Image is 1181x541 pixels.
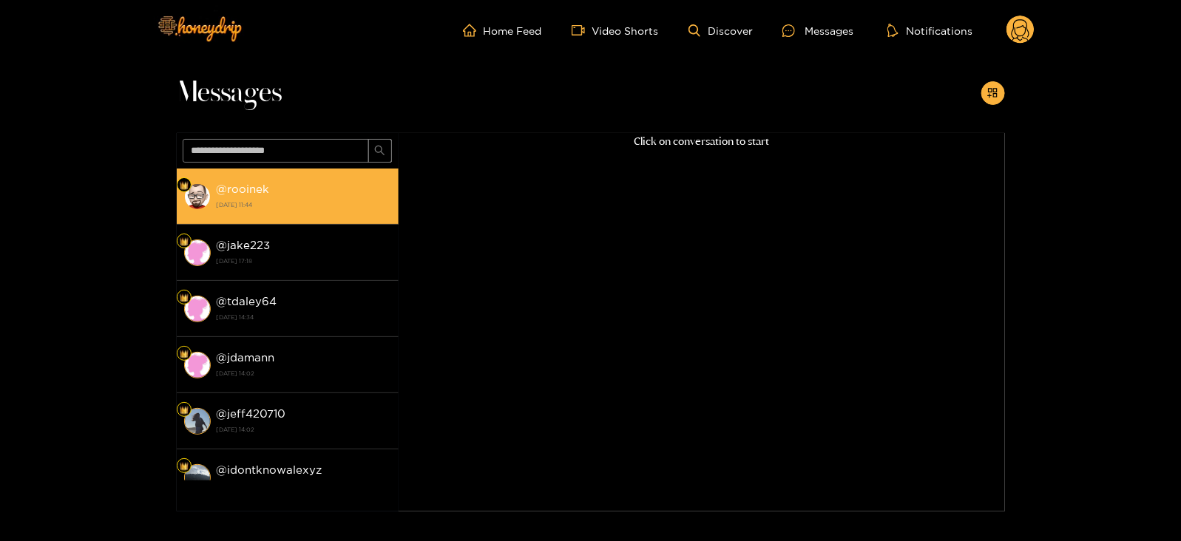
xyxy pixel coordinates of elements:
[184,183,211,210] img: conversation
[987,87,998,100] span: appstore-add
[217,407,286,420] strong: @ jeff420710
[217,183,270,195] strong: @ rooinek
[184,239,211,266] img: conversation
[217,198,391,211] strong: [DATE] 11:44
[180,181,189,190] img: Fan Level
[572,24,659,37] a: Video Shorts
[184,408,211,435] img: conversation
[217,295,277,307] strong: @ tdaley64
[217,254,391,268] strong: [DATE] 17:18
[399,133,1005,150] p: Click on conversation to start
[180,406,189,415] img: Fan Level
[572,24,592,37] span: video-camera
[217,423,391,436] strong: [DATE] 14:02
[180,350,189,358] img: Fan Level
[184,464,211,491] img: conversation
[463,24,542,37] a: Home Feed
[217,367,391,380] strong: [DATE] 14:02
[782,22,853,39] div: Messages
[883,23,977,38] button: Notifications
[180,462,189,471] img: Fan Level
[180,293,189,302] img: Fan Level
[177,75,282,111] span: Messages
[217,310,391,324] strong: [DATE] 14:34
[688,24,753,37] a: Discover
[368,139,392,163] button: search
[217,239,271,251] strong: @ jake223
[217,351,275,364] strong: @ jdamann
[374,145,385,157] span: search
[184,352,211,378] img: conversation
[184,296,211,322] img: conversation
[180,237,189,246] img: Fan Level
[217,479,391,492] strong: [DATE] 14:02
[981,81,1005,105] button: appstore-add
[463,24,484,37] span: home
[217,463,322,476] strong: @ idontknowalexyz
